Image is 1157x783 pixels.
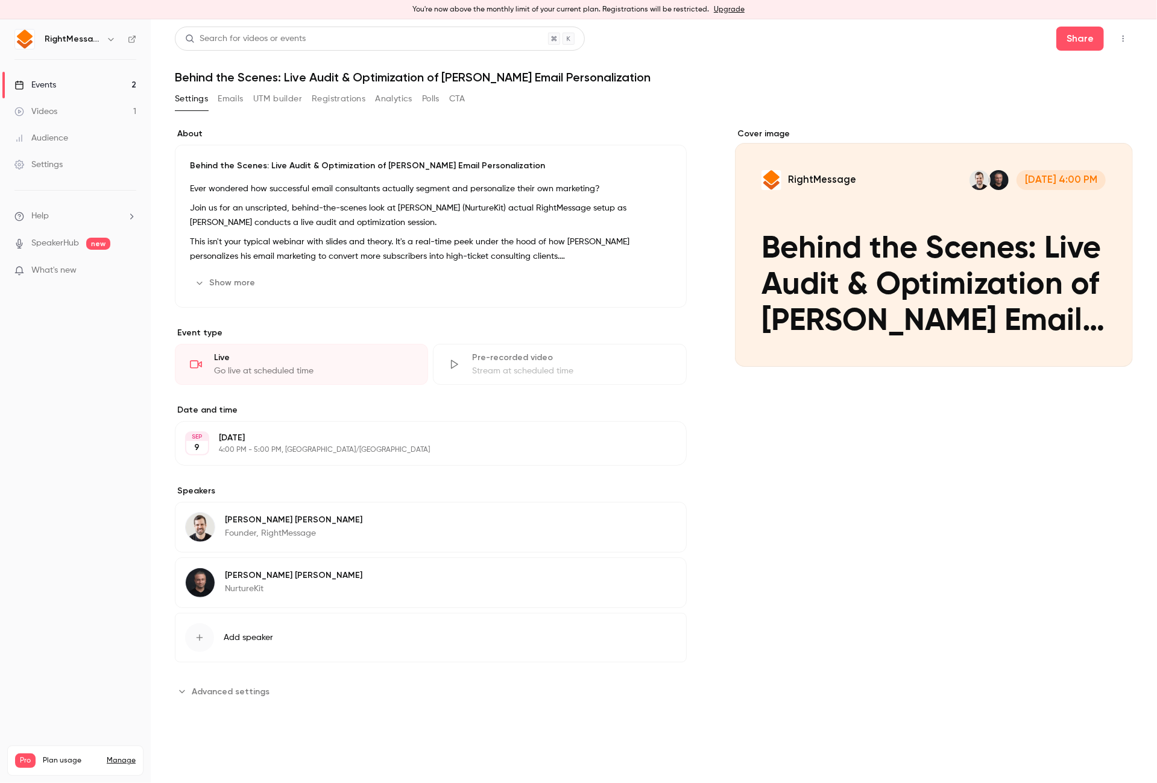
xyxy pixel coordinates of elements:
[175,327,687,339] p: Event type
[14,132,68,144] div: Audience
[225,583,362,595] p: NurtureKit
[186,433,208,441] div: SEP
[107,756,136,766] a: Manage
[190,160,672,172] p: Behind the Scenes: Live Audit & Optimization of [PERSON_NAME] Email Personalization
[185,33,306,45] div: Search for videos or events
[449,89,465,109] button: CTA
[31,237,79,250] a: SpeakerHub
[195,442,200,454] p: 9
[375,89,412,109] button: Analytics
[175,557,687,608] div: Jason Resnick[PERSON_NAME] [PERSON_NAME]NurtureKit
[186,568,215,597] img: Jason Resnick
[472,365,671,377] div: Stream at scheduled time
[225,527,362,539] p: Founder, RightMessage
[43,756,99,766] span: Plan usage
[433,344,686,385] div: Pre-recorded videoStream at scheduled time
[186,513,215,542] img: Brennan Dunn
[175,404,687,416] label: Date and time
[253,89,302,109] button: UTM builder
[45,33,101,45] h6: RightMessage
[14,210,136,223] li: help-dropdown-opener
[122,265,136,276] iframe: Noticeable Trigger
[14,79,56,91] div: Events
[175,70,1133,84] h1: Behind the Scenes: Live Audit & Optimization of [PERSON_NAME] Email Personalization
[175,128,687,140] label: About
[735,128,1133,367] section: Cover image
[472,352,671,364] div: Pre-recorded video
[14,159,63,171] div: Settings
[190,201,672,230] p: Join us for an unscripted, behind-the-scenes look at [PERSON_NAME] (NurtureKit) actual RightMessa...
[175,613,687,662] button: Add speaker
[192,685,270,698] span: Advanced settings
[224,632,273,644] span: Add speaker
[175,682,277,701] button: Advanced settings
[175,89,208,109] button: Settings
[31,264,77,277] span: What's new
[219,445,623,455] p: 4:00 PM - 5:00 PM, [GEOGRAPHIC_DATA]/[GEOGRAPHIC_DATA]
[312,89,365,109] button: Registrations
[175,502,687,553] div: Brennan Dunn[PERSON_NAME] [PERSON_NAME]Founder, RightMessage
[1056,27,1104,51] button: Share
[219,432,623,444] p: [DATE]
[214,352,413,364] div: Live
[175,344,428,385] div: LiveGo live at scheduled time
[86,238,110,250] span: new
[422,89,440,109] button: Polls
[225,514,362,526] p: [PERSON_NAME] [PERSON_NAME]
[190,235,672,264] p: This isn't your typical webinar with slides and theory. It's a real-time peek under the hood of h...
[214,365,413,377] div: Go live at scheduled time
[15,30,34,49] img: RightMessage
[225,569,362,582] p: [PERSON_NAME] [PERSON_NAME]
[714,5,745,14] a: Upgrade
[14,106,57,118] div: Videos
[175,485,687,497] label: Speakers
[175,682,687,701] section: Advanced settings
[218,89,243,109] button: Emails
[190,273,262,293] button: Show more
[15,753,36,768] span: Pro
[31,210,49,223] span: Help
[190,182,672,196] p: Ever wondered how successful email consultants actually segment and personalize their own marketing?
[735,128,1133,140] label: Cover image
